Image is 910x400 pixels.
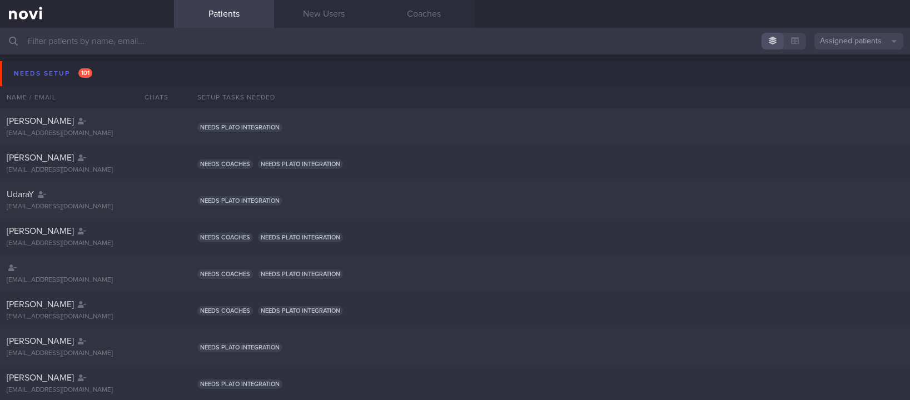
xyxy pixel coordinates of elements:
[78,68,92,78] span: 101
[197,306,253,316] span: Needs coaches
[258,306,343,316] span: Needs plato integration
[11,66,95,81] div: Needs setup
[7,190,34,199] span: UdaraY
[258,159,343,169] span: Needs plato integration
[7,276,167,284] div: [EMAIL_ADDRESS][DOMAIN_NAME]
[7,129,167,138] div: [EMAIL_ADDRESS][DOMAIN_NAME]
[7,166,167,174] div: [EMAIL_ADDRESS][DOMAIN_NAME]
[7,227,74,236] span: [PERSON_NAME]
[7,337,74,346] span: [PERSON_NAME]
[197,233,253,242] span: Needs coaches
[7,386,167,394] div: [EMAIL_ADDRESS][DOMAIN_NAME]
[197,343,282,352] span: Needs plato integration
[130,86,174,108] div: Chats
[191,86,910,108] div: Setup tasks needed
[197,379,282,389] span: Needs plato integration
[7,349,167,358] div: [EMAIL_ADDRESS][DOMAIN_NAME]
[197,269,253,279] span: Needs coaches
[258,269,343,279] span: Needs plato integration
[7,300,74,309] span: [PERSON_NAME]
[197,159,253,169] span: Needs coaches
[814,33,903,49] button: Assigned patients
[7,373,74,382] span: [PERSON_NAME]
[7,313,167,321] div: [EMAIL_ADDRESS][DOMAIN_NAME]
[258,233,343,242] span: Needs plato integration
[7,153,74,162] span: [PERSON_NAME]
[197,123,282,132] span: Needs plato integration
[7,203,167,211] div: [EMAIL_ADDRESS][DOMAIN_NAME]
[7,239,167,248] div: [EMAIL_ADDRESS][DOMAIN_NAME]
[7,117,74,126] span: [PERSON_NAME]
[197,196,282,206] span: Needs plato integration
